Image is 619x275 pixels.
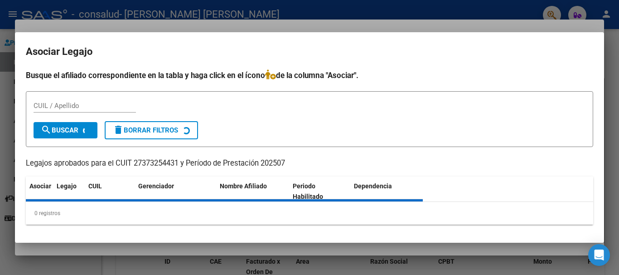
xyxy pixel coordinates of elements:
[354,182,392,190] span: Dependencia
[41,126,78,134] span: Buscar
[105,121,198,139] button: Borrar Filtros
[216,177,289,206] datatable-header-cell: Nombre Afiliado
[113,124,124,135] mat-icon: delete
[135,177,216,206] datatable-header-cell: Gerenciador
[588,244,610,266] div: Open Intercom Messenger
[138,182,174,190] span: Gerenciador
[26,202,593,225] div: 0 registros
[26,158,593,169] p: Legajos aprobados para el CUIT 27373254431 y Período de Prestación 202507
[29,182,51,190] span: Asociar
[113,126,178,134] span: Borrar Filtros
[85,177,135,206] datatable-header-cell: CUIL
[220,182,267,190] span: Nombre Afiliado
[26,69,593,81] h4: Busque el afiliado correspondiente en la tabla y haga click en el ícono de la columna "Asociar".
[88,182,102,190] span: CUIL
[350,177,423,206] datatable-header-cell: Dependencia
[26,177,53,206] datatable-header-cell: Asociar
[41,124,52,135] mat-icon: search
[57,182,77,190] span: Legajo
[34,122,97,138] button: Buscar
[26,43,593,60] h2: Asociar Legajo
[53,177,85,206] datatable-header-cell: Legajo
[293,182,323,200] span: Periodo Habilitado
[289,177,350,206] datatable-header-cell: Periodo Habilitado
